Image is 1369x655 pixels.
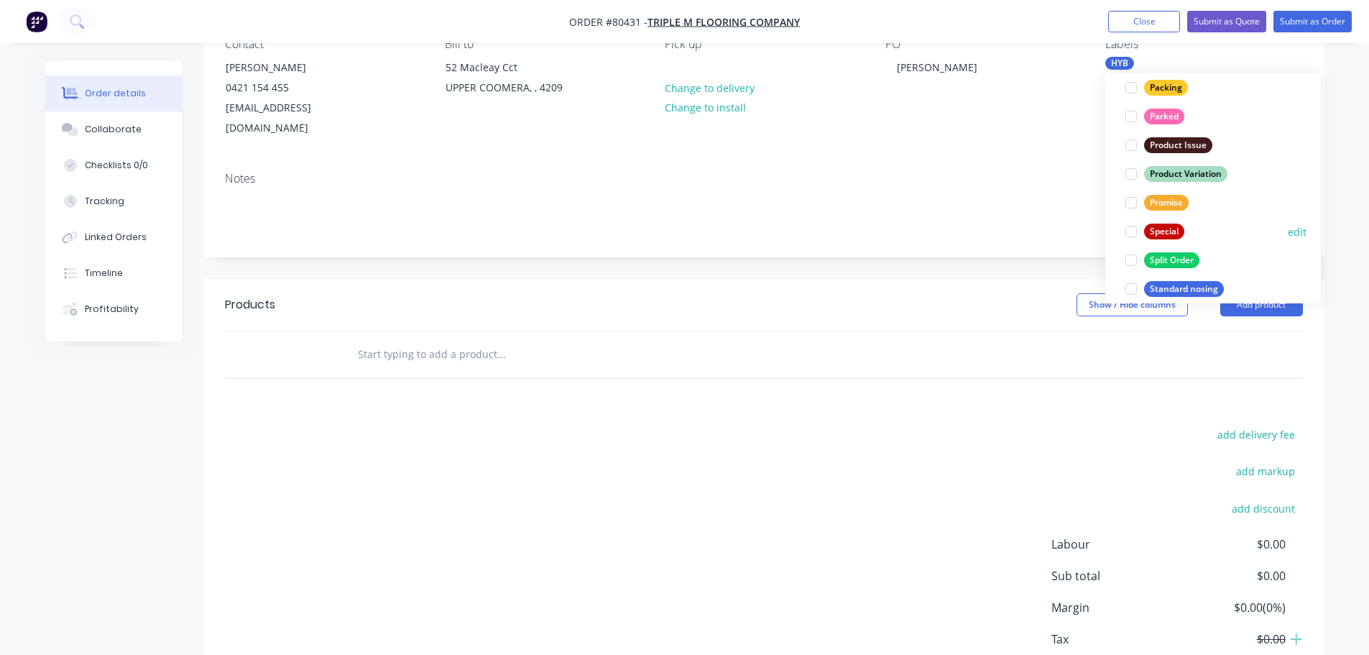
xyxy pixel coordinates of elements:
[45,111,182,147] button: Collaborate
[1077,293,1188,316] button: Show / Hide columns
[45,291,182,327] button: Profitability
[1210,425,1303,444] button: add delivery fee
[657,98,753,117] button: Change to install
[446,58,565,78] div: 52 Macleay Cct
[1120,250,1205,270] button: Split Order
[1144,137,1212,153] div: Product Issue
[45,75,182,111] button: Order details
[225,37,422,51] div: Contact
[1120,221,1190,242] button: Special
[357,340,645,369] input: Start typing to add a product...
[1051,599,1179,616] span: Margin
[85,159,148,172] div: Checklists 0/0
[226,98,345,138] div: [EMAIL_ADDRESS][DOMAIN_NAME]
[1144,281,1224,297] div: Standard nosing
[1144,252,1199,268] div: Split Order
[85,87,146,100] div: Order details
[657,78,762,97] button: Change to delivery
[1144,80,1188,96] div: Packing
[85,303,139,316] div: Profitability
[1120,106,1190,127] button: Parked
[433,57,577,103] div: 52 Macleay CctUPPER COOMERA, , 4209
[1108,11,1180,32] button: Close
[1105,57,1134,70] div: HYB
[1288,224,1306,239] button: edit
[885,37,1082,51] div: PO
[225,172,1303,185] div: Notes
[1220,293,1303,316] button: Add product
[1144,166,1227,182] div: Product Variation
[1273,11,1352,32] button: Submit as Order
[45,183,182,219] button: Tracking
[1187,11,1266,32] button: Submit as Quote
[1144,224,1184,239] div: Special
[1179,599,1285,616] span: $0.00 ( 0 %)
[1229,462,1303,481] button: add markup
[1120,135,1218,155] button: Product Issue
[85,267,123,280] div: Timeline
[45,255,182,291] button: Timeline
[226,58,345,78] div: [PERSON_NAME]
[45,219,182,255] button: Linked Orders
[1120,164,1233,184] button: Product Variation
[226,78,345,98] div: 0421 154 455
[85,195,124,208] div: Tracking
[1225,498,1303,518] button: add discount
[213,57,357,139] div: [PERSON_NAME]0421 154 455[EMAIL_ADDRESS][DOMAIN_NAME]
[665,37,862,51] div: Pick up
[446,78,565,98] div: UPPER COOMERA, , 4209
[1120,193,1194,213] button: Promise
[1051,536,1179,553] span: Labour
[85,231,147,244] div: Linked Orders
[647,15,800,29] a: Triple M Flooring Company
[225,296,275,313] div: Products
[1144,195,1189,211] div: Promise
[1051,631,1179,648] span: Tax
[1179,536,1285,553] span: $0.00
[45,147,182,183] button: Checklists 0/0
[1179,567,1285,585] span: $0.00
[1144,109,1184,124] div: Parked
[1051,567,1179,585] span: Sub total
[1120,279,1230,299] button: Standard nosing
[1179,631,1285,648] span: $0.00
[85,123,142,136] div: Collaborate
[1105,37,1302,51] div: Labels
[26,11,47,32] img: Factory
[1120,78,1194,98] button: Packing
[445,37,642,51] div: Bill to
[569,15,647,29] span: Order #80431 -
[885,57,989,78] div: [PERSON_NAME]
